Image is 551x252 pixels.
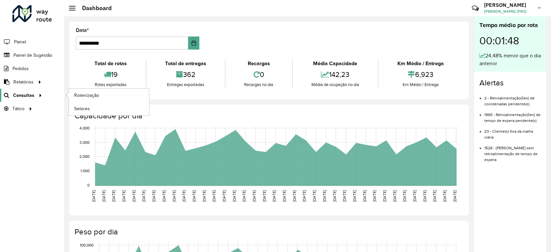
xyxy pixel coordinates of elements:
[282,190,286,202] text: [DATE]
[162,190,166,202] text: [DATE]
[227,60,291,67] div: Recargas
[12,65,29,72] span: Pedidos
[79,140,90,144] text: 3,000
[92,190,96,202] text: [DATE]
[342,190,346,202] text: [DATE]
[87,183,90,187] text: 0
[322,190,326,202] text: [DATE]
[74,105,90,112] span: Setores
[332,190,337,202] text: [DATE]
[212,190,216,202] text: [DATE]
[412,190,417,202] text: [DATE]
[77,82,144,88] div: Rotas exportadas
[13,79,34,85] span: Relatórios
[142,190,146,202] text: [DATE]
[294,67,376,82] div: 142,23
[302,190,307,202] text: [DATE]
[453,190,457,202] text: [DATE]
[77,60,144,67] div: Total de rotas
[102,190,106,202] text: [DATE]
[392,190,397,202] text: [DATE]
[292,190,296,202] text: [DATE]
[148,60,224,67] div: Total de entregas
[272,190,276,202] text: [DATE]
[423,190,427,202] text: [DATE]
[479,21,541,30] div: Tempo médio por rota
[380,67,461,82] div: 6,923
[479,52,541,67] div: 24,48% menor que o dia anterior
[479,78,541,88] h4: Alertas
[75,227,462,237] h4: Peso por dia
[442,190,447,202] text: [DATE]
[80,243,93,247] text: 100,000
[484,107,541,124] li: 1965 - Retroalimentação(ões) de tempo de espera pendente(s)
[382,190,387,202] text: [DATE]
[74,92,99,99] span: Roteirização
[242,190,246,202] text: [DATE]
[77,67,144,82] div: 19
[484,8,533,14] span: [PERSON_NAME] (FR3)
[182,190,186,202] text: [DATE]
[69,102,149,115] a: Setores
[76,26,89,34] label: Data
[111,190,116,202] text: [DATE]
[13,52,52,59] span: Painel de Sugestão
[380,82,461,88] div: Km Médio / Entrega
[79,155,90,159] text: 2,000
[79,126,90,130] text: 4,000
[372,190,376,202] text: [DATE]
[172,190,176,202] text: [DATE]
[262,190,266,202] text: [DATE]
[252,190,256,202] text: [DATE]
[222,190,226,202] text: [DATE]
[69,89,149,102] a: Roteirização
[484,90,541,107] li: 2 - Retroalimentação(ões) de coordenadas pendente(s)
[484,2,533,8] h3: [PERSON_NAME]
[152,190,156,202] text: [DATE]
[468,1,482,15] a: Contato Rápido
[362,190,367,202] text: [DATE]
[13,92,34,99] span: Consultas
[484,140,541,163] li: 1528 - [PERSON_NAME] sem retroalimentação de tempo de espera
[188,37,199,50] button: Choose Date
[312,190,316,202] text: [DATE]
[75,111,462,121] h4: Capacidade por dia
[12,105,25,112] span: Tático
[433,190,437,202] text: [DATE]
[148,82,224,88] div: Entregas exportadas
[352,190,357,202] text: [DATE]
[380,60,461,67] div: Km Médio / Entrega
[227,82,291,88] div: Recargas no dia
[294,82,376,88] div: Média de ocupação no dia
[232,190,236,202] text: [DATE]
[402,190,407,202] text: [DATE]
[122,190,126,202] text: [DATE]
[148,67,224,82] div: 362
[14,38,26,45] span: Painel
[132,190,136,202] text: [DATE]
[479,30,541,52] div: 00:01:48
[202,190,206,202] text: [DATE]
[294,60,376,67] div: Média Capacidade
[80,169,90,173] text: 1,000
[484,124,541,140] li: 23 - Cliente(s) fora da malha viária
[192,190,196,202] text: [DATE]
[227,67,291,82] div: 0
[75,5,112,12] h2: Dashboard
